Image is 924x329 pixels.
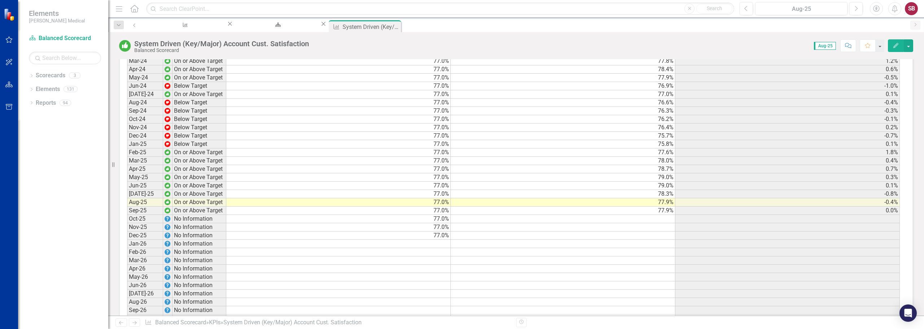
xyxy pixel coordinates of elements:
td: -1.0% [675,82,900,90]
td: 77.0% [226,148,451,157]
td: Mar-24 [127,57,163,65]
td: Mar-25 [127,157,163,165]
img: EPrye+mTK9pvt+TU27aWpTKctATH3YPfOpp6JwpcOnVRu8ICjoSzQQ4ga9ifFOM3l6IArfXMrAt88bUovrqVHL8P7rjhUPFG0... [165,216,170,222]
td: May-24 [127,74,163,82]
td: Nov-25 [127,223,163,231]
td: 1.8% [675,148,900,157]
td: No Information [173,240,226,248]
td: On or Above Target [173,182,226,190]
img: ClearPoint Strategy [3,8,17,21]
img: wc+mapt77TOUwAAAABJRU5ErkJggg== [165,66,170,72]
td: Apr-25 [127,165,163,173]
img: wc+mapt77TOUwAAAABJRU5ErkJggg== [165,166,170,172]
td: 77.0% [226,99,451,107]
td: No Information [173,315,226,323]
td: Mar-26 [127,256,163,265]
td: No Information [173,223,226,231]
img: wc+mapt77TOUwAAAABJRU5ErkJggg== [165,174,170,180]
img: wc+mapt77TOUwAAAABJRU5ErkJggg== [165,75,170,81]
td: On or Above Target [173,173,226,182]
td: 0.0% [675,207,900,215]
td: 77.0% [226,107,451,115]
a: Marketing Lead Conversions (YTD) [142,20,226,29]
td: Oct-24 [127,115,163,124]
span: Aug-25 [814,42,836,50]
button: SB [905,2,918,15]
td: 0.4% [675,157,900,165]
td: Aug-24 [127,99,163,107]
td: 77.0% [226,215,451,223]
td: Below Target [173,82,226,90]
td: 0.1% [675,182,900,190]
td: Sep-25 [127,207,163,215]
img: w+6onZ6yCFk7QAAAABJRU5ErkJggg== [165,133,170,139]
a: Scorecards [36,72,65,80]
td: Below Target [173,140,226,148]
img: w+6onZ6yCFk7QAAAABJRU5ErkJggg== [165,83,170,89]
td: Apr-24 [127,65,163,74]
td: 77.0% [226,124,451,132]
div: 131 [64,86,78,92]
td: 0.1% [675,140,900,148]
td: Below Target [173,107,226,115]
td: 77.0% [226,231,451,240]
td: Jun-25 [127,182,163,190]
td: Aug-25 [127,198,163,207]
td: No Information [173,298,226,306]
td: 77.0% [451,90,675,99]
img: EPrye+mTK9pvt+TU27aWpTKctATH3YPfOpp6JwpcOnVRu8ICjoSzQQ4ga9ifFOM3l6IArfXMrAt88bUovrqVHL8P7rjhUPFG0... [165,266,170,272]
img: EPrye+mTK9pvt+TU27aWpTKctATH3YPfOpp6JwpcOnVRu8ICjoSzQQ4ga9ifFOM3l6IArfXMrAt88bUovrqVHL8P7rjhUPFG0... [165,307,170,313]
td: 78.4% [451,65,675,74]
img: EPrye+mTK9pvt+TU27aWpTKctATH3YPfOpp6JwpcOnVRu8ICjoSzQQ4ga9ifFOM3l6IArfXMrAt88bUovrqVHL8P7rjhUPFG0... [165,257,170,263]
td: 77.0% [226,140,451,148]
td: 77.0% [226,82,451,90]
img: wc+mapt77TOUwAAAABJRU5ErkJggg== [165,191,170,197]
td: On or Above Target [173,165,226,173]
td: 0.6% [675,65,900,74]
img: EPrye+mTK9pvt+TU27aWpTKctATH3YPfOpp6JwpcOnVRu8ICjoSzQQ4ga9ifFOM3l6IArfXMrAt88bUovrqVHL8P7rjhUPFG0... [165,241,170,247]
td: -0.7% [675,132,900,140]
td: Nov-24 [127,124,163,132]
td: -0.8% [675,190,900,198]
div: System Driven (Key/Major) Account Cust. Satisfaction [223,319,362,326]
td: No Information [173,290,226,298]
td: 78.0% [451,157,675,165]
img: w+6onZ6yCFk7QAAAABJRU5ErkJggg== [165,108,170,114]
a: Elements [36,85,60,94]
td: 77.0% [226,198,451,207]
td: 77.0% [226,157,451,165]
td: On or Above Target [173,57,226,65]
td: On or Above Target [173,65,226,74]
td: [DATE]-25 [127,190,163,198]
button: Aug-25 [755,2,847,15]
td: 77.0% [226,165,451,173]
td: 77.0% [226,190,451,198]
a: Balanced Scorecard [155,319,206,326]
td: Jan-25 [127,140,163,148]
td: [DATE]-24 [127,90,163,99]
td: 77.0% [226,90,451,99]
a: Balanced Scorecard Welcome Page [234,20,320,29]
img: wc+mapt77TOUwAAAABJRU5ErkJggg== [165,199,170,205]
img: w+6onZ6yCFk7QAAAABJRU5ErkJggg== [165,100,170,105]
td: On or Above Target [173,90,226,99]
img: EPrye+mTK9pvt+TU27aWpTKctATH3YPfOpp6JwpcOnVRu8ICjoSzQQ4ga9ifFOM3l6IArfXMrAt88bUovrqVHL8P7rjhUPFG0... [165,316,170,321]
td: No Information [173,215,226,223]
div: Open Intercom Messenger [899,304,917,322]
span: Elements [29,9,85,18]
td: On or Above Target [173,207,226,215]
img: wc+mapt77TOUwAAAABJRU5ErkJggg== [165,91,170,97]
img: wc+mapt77TOUwAAAABJRU5ErkJggg== [165,58,170,64]
img: wc+mapt77TOUwAAAABJRU5ErkJggg== [165,183,170,189]
td: Jan-26 [127,240,163,248]
td: On or Above Target [173,74,226,82]
td: 77.0% [226,223,451,231]
td: 77.0% [226,173,451,182]
div: Marketing Lead Conversions (YTD) [148,27,220,36]
td: Below Target [173,115,226,124]
td: -0.4% [675,198,900,207]
div: System Driven (Key/Major) Account Cust. Satisfaction [343,22,399,31]
td: 79.0% [451,173,675,182]
td: 77.0% [226,132,451,140]
td: No Information [173,265,226,273]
